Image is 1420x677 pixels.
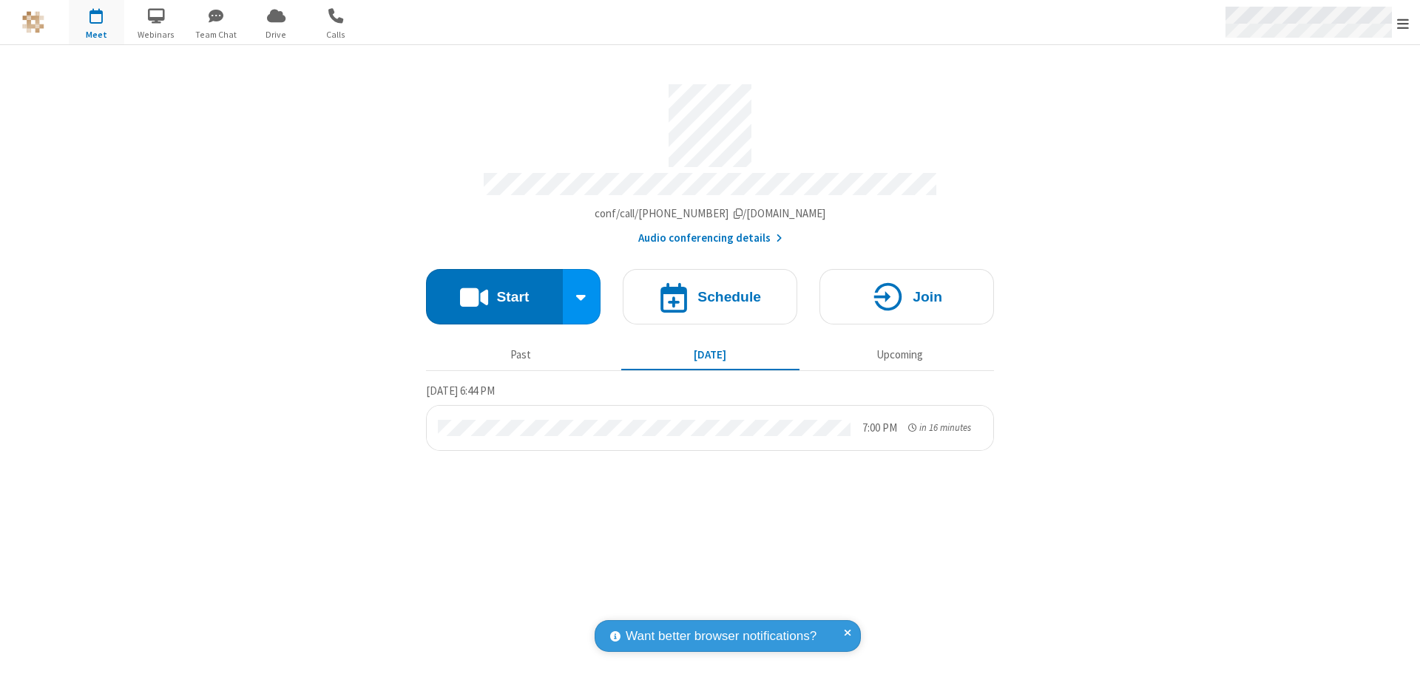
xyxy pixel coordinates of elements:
[248,28,304,41] span: Drive
[638,230,782,247] button: Audio conferencing details
[432,341,610,369] button: Past
[862,420,897,437] div: 7:00 PM
[563,269,601,324] div: Start conference options
[626,627,816,646] span: Want better browser notifications?
[697,290,761,304] h4: Schedule
[496,290,529,304] h4: Start
[22,11,44,33] img: QA Selenium DO NOT DELETE OR CHANGE
[129,28,184,41] span: Webinars
[1383,639,1409,667] iframe: Chat
[595,205,826,222] button: Copy my meeting room linkCopy my meeting room link
[621,341,799,369] button: [DATE]
[426,269,563,324] button: Start
[811,341,989,369] button: Upcoming
[819,269,994,324] button: Join
[595,206,826,220] span: Copy my meeting room link
[69,28,124,41] span: Meet
[189,28,244,41] span: Team Chat
[426,73,994,247] section: Account details
[913,290,942,304] h4: Join
[919,421,971,434] span: in 16 minutes
[426,382,994,451] section: Today's Meetings
[426,384,495,398] span: [DATE] 6:44 PM
[308,28,364,41] span: Calls
[623,269,797,324] button: Schedule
